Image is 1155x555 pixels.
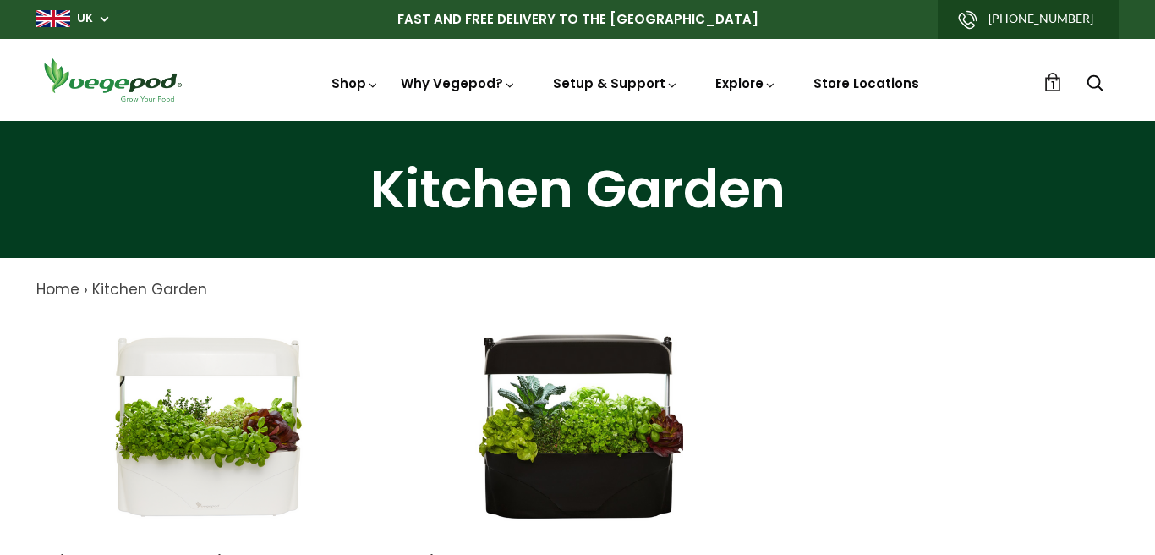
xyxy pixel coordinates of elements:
[1087,75,1103,93] a: Search
[84,279,88,299] span: ›
[36,56,189,104] img: Vegepod
[36,279,1119,301] nav: breadcrumbs
[92,279,207,299] a: Kitchen Garden
[331,74,379,92] a: Shop
[21,163,1134,216] h1: Kitchen Garden
[715,74,776,92] a: Explore
[1043,73,1062,91] a: 1
[1051,77,1055,93] span: 1
[553,74,678,92] a: Setup & Support
[77,10,93,27] a: UK
[36,10,70,27] img: gb_large.png
[36,279,79,299] a: Home
[102,318,314,530] img: Kitchen Garden White
[813,74,919,92] a: Store Locations
[401,74,516,92] a: Why Vegepod?
[472,318,683,530] img: Kitchen Garden Black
